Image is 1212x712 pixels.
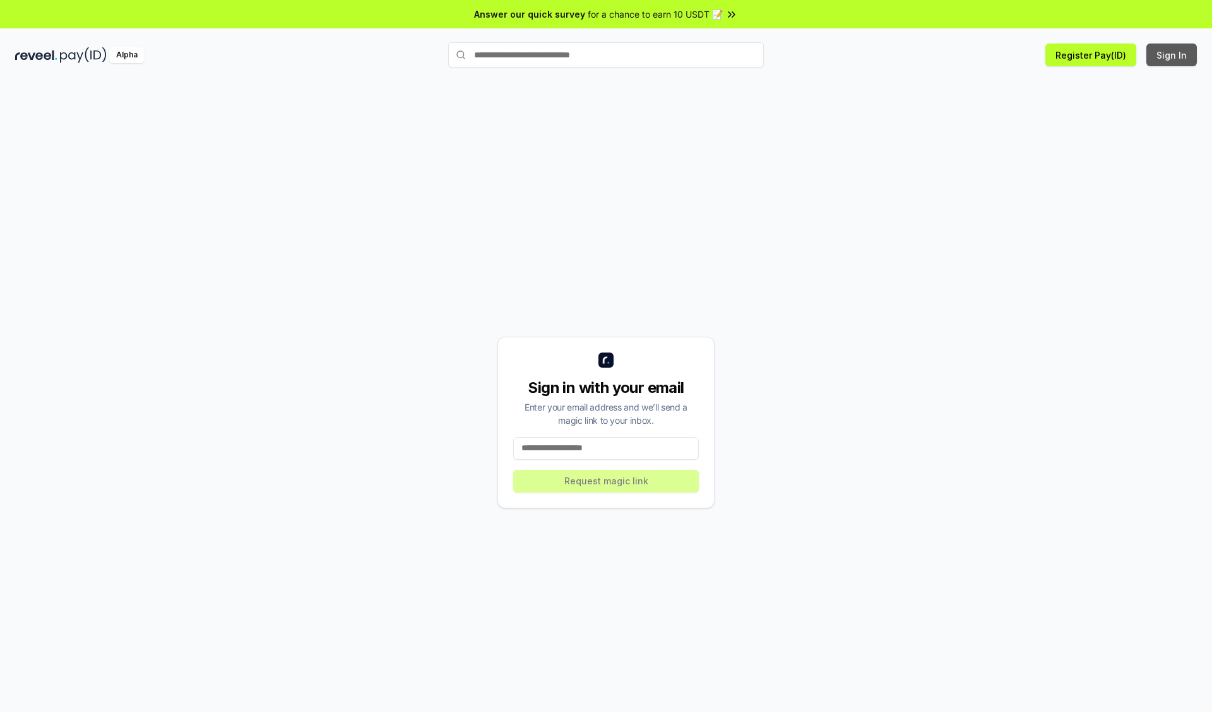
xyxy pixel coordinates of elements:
[1045,44,1136,66] button: Register Pay(ID)
[109,47,145,63] div: Alpha
[474,8,585,21] span: Answer our quick survey
[588,8,723,21] span: for a chance to earn 10 USDT 📝
[513,400,699,427] div: Enter your email address and we’ll send a magic link to your inbox.
[15,47,57,63] img: reveel_dark
[1146,44,1197,66] button: Sign In
[513,378,699,398] div: Sign in with your email
[598,353,614,368] img: logo_small
[60,47,107,63] img: pay_id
